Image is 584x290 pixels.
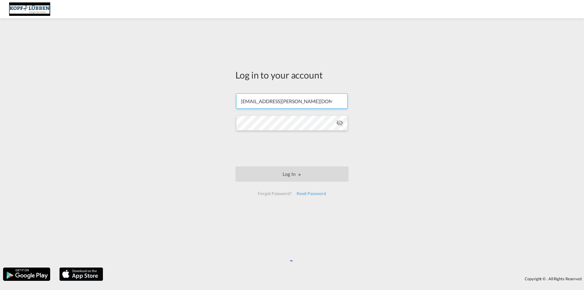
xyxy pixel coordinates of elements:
iframe: reCAPTCHA [246,137,338,160]
div: Copyright © . All Rights Reserved [106,274,584,284]
img: google.png [2,267,51,281]
img: 25cf3bb0aafc11ee9c4fdbd399af7748.JPG [9,2,50,16]
img: apple.png [59,267,104,281]
md-icon: icon-eye-off [336,119,343,127]
div: Log in to your account [235,68,349,81]
div: Forgot Password? [255,188,294,199]
div: Reset Password [294,188,328,199]
button: LOGIN [235,166,349,182]
input: Enter email/phone number [236,93,348,109]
